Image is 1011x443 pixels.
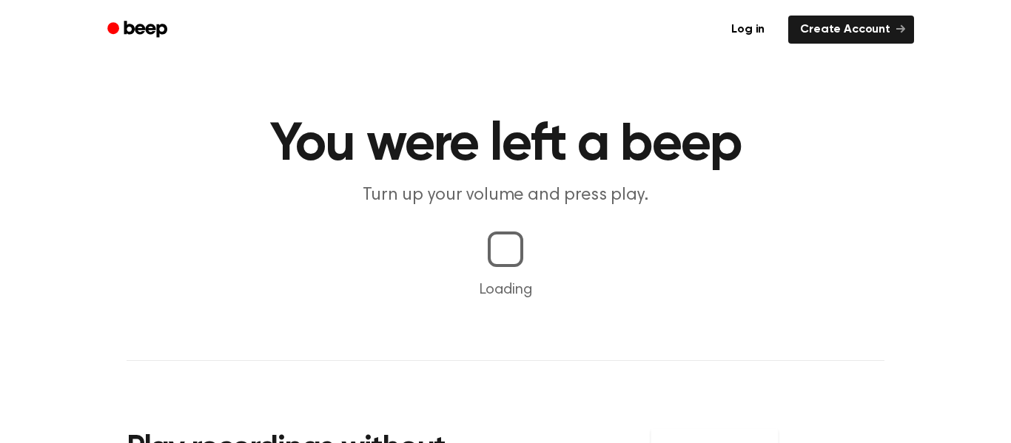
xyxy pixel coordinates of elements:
[788,16,914,44] a: Create Account
[221,183,790,208] p: Turn up your volume and press play.
[97,16,181,44] a: Beep
[18,279,993,301] p: Loading
[716,13,779,47] a: Log in
[127,118,884,172] h1: You were left a beep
